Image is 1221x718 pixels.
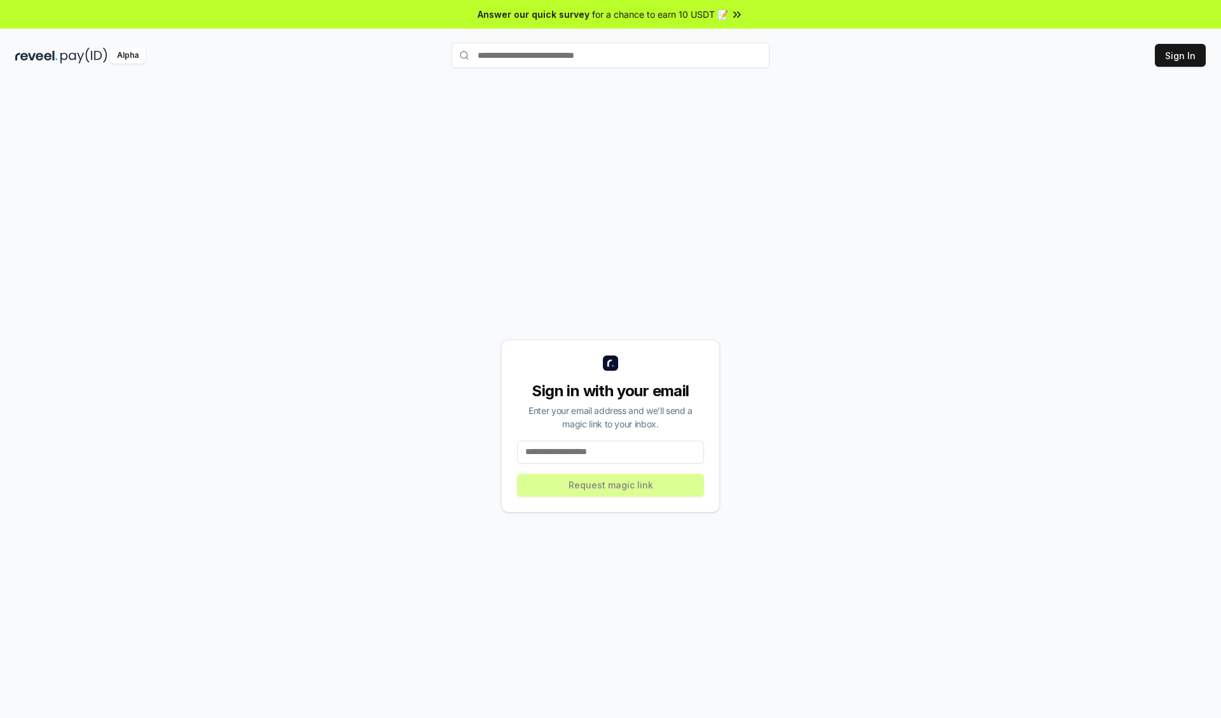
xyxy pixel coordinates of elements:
div: Alpha [110,48,146,64]
span: for a chance to earn 10 USDT 📝 [592,8,728,21]
img: logo_small [603,356,618,371]
span: Answer our quick survey [478,8,590,21]
div: Enter your email address and we’ll send a magic link to your inbox. [517,404,704,431]
img: reveel_dark [15,48,58,64]
div: Sign in with your email [517,381,704,401]
button: Sign In [1155,44,1206,67]
img: pay_id [60,48,107,64]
